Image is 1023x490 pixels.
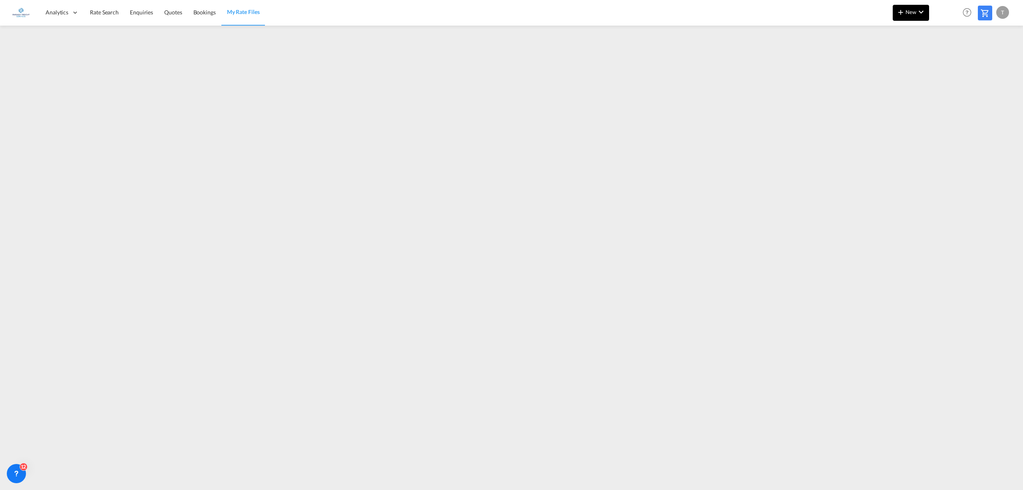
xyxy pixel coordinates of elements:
[193,9,216,16] span: Bookings
[960,6,978,20] div: Help
[916,7,926,17] md-icon: icon-chevron-down
[46,8,68,16] span: Analytics
[12,4,30,22] img: 6a2c35f0b7c411ef99d84d375d6e7407.jpg
[90,9,119,16] span: Rate Search
[996,6,1009,19] div: T
[960,6,974,19] span: Help
[130,9,153,16] span: Enquiries
[227,8,260,15] span: My Rate Files
[893,5,929,21] button: icon-plus 400-fgNewicon-chevron-down
[164,9,182,16] span: Quotes
[896,9,926,15] span: New
[896,7,906,17] md-icon: icon-plus 400-fg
